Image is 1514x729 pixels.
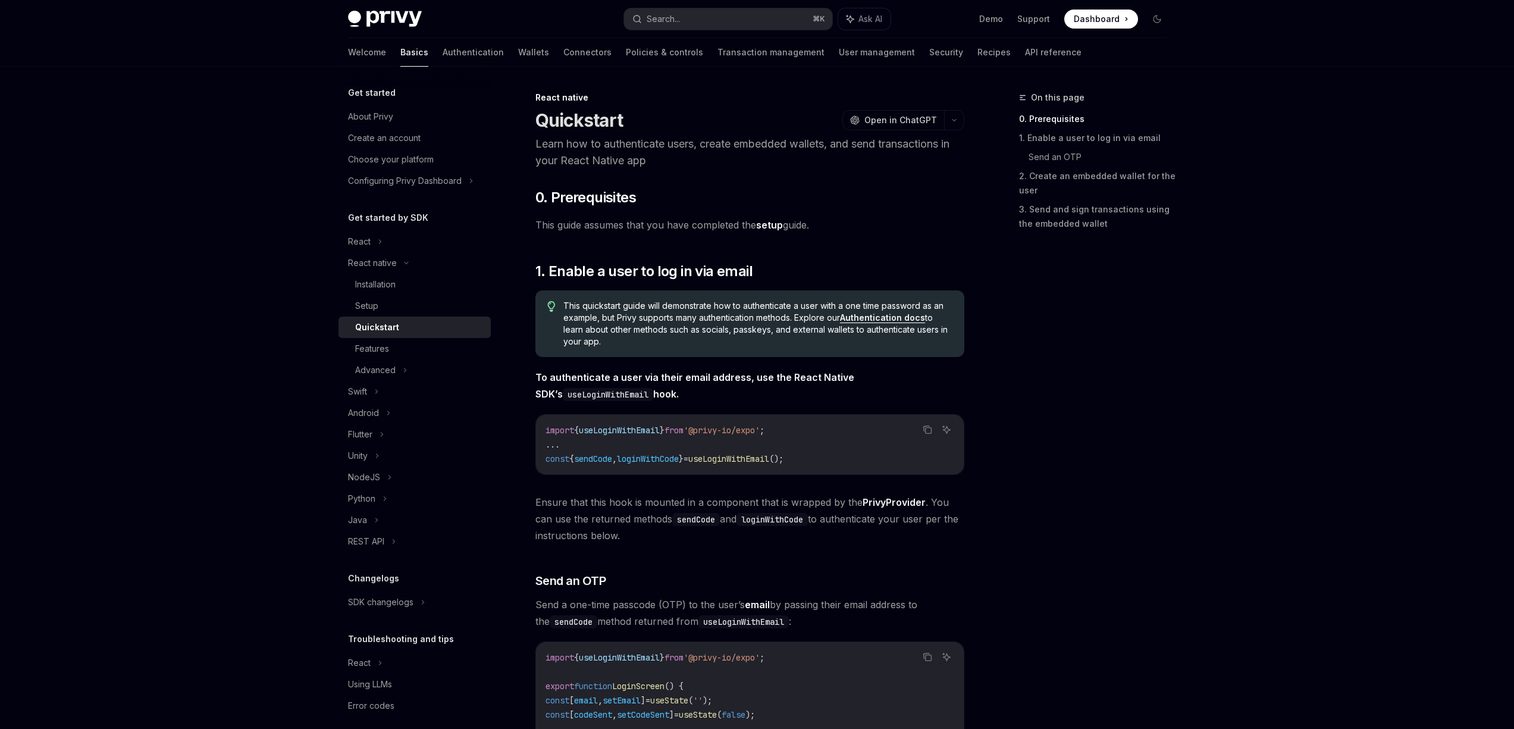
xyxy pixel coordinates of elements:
[838,8,891,30] button: Ask AI
[579,425,660,436] span: useLoginWithEmail
[348,131,421,145] div: Create an account
[769,453,783,464] span: ();
[664,652,684,663] span: from
[688,453,769,464] span: useLoginWithEmail
[348,11,422,27] img: dark logo
[563,300,952,348] span: This quickstart guide will demonstrate how to authenticate a user with a one time password as an ...
[939,422,954,437] button: Ask AI
[546,709,569,720] span: const
[546,453,569,464] span: const
[338,674,491,695] a: Using LLMs
[348,256,397,270] div: React native
[348,234,371,249] div: React
[338,274,491,295] a: Installation
[355,363,396,377] div: Advanced
[535,109,623,131] h1: Quickstart
[1031,90,1084,105] span: On this page
[1017,13,1050,25] a: Support
[920,649,935,665] button: Copy the contents from the code block
[569,709,574,720] span: [
[760,425,764,436] span: ;
[684,453,688,464] span: =
[550,615,597,628] code: sendCode
[348,427,372,442] div: Flutter
[574,681,612,692] span: function
[574,453,612,464] span: sendCode
[598,695,603,706] span: ,
[574,425,579,436] span: {
[518,38,549,67] a: Wallets
[813,14,825,24] span: ⌘ K
[348,699,394,713] div: Error codes
[338,695,491,717] a: Error codes
[664,425,684,436] span: from
[348,492,375,506] div: Python
[641,695,645,706] span: ]
[348,656,371,670] div: React
[840,312,925,323] a: Authentication docs
[756,219,783,231] a: setup
[355,299,378,313] div: Setup
[858,13,882,25] span: Ask AI
[617,453,679,464] span: loginWithCode
[1019,167,1176,200] a: 2. Create an embedded wallet for the user
[698,615,789,628] code: useLoginWithEmail
[842,110,944,130] button: Open in ChatGPT
[443,38,504,67] a: Authentication
[863,496,926,509] a: PrivyProvider
[920,422,935,437] button: Copy the contents from the code block
[645,695,650,706] span: =
[348,534,384,549] div: REST API
[338,127,491,149] a: Create an account
[624,8,832,30] button: Search...⌘K
[1029,148,1176,167] a: Send an OTP
[929,38,963,67] a: Security
[355,320,399,334] div: Quickstart
[660,652,664,663] span: }
[736,513,808,526] code: loginWithCode
[660,425,664,436] span: }
[745,709,755,720] span: );
[348,38,386,67] a: Welcome
[535,494,964,544] span: Ensure that this hook is mounted in a component that is wrapped by the . You can use the returned...
[535,371,854,400] strong: To authenticate a user via their email address, use the React Native SDK’s hook.
[679,709,717,720] span: useState
[348,384,367,399] div: Swift
[348,86,396,100] h5: Get started
[717,38,825,67] a: Transaction management
[338,338,491,359] a: Features
[672,513,720,526] code: sendCode
[546,652,574,663] span: import
[546,425,574,436] span: import
[612,453,617,464] span: ,
[669,709,674,720] span: ]
[703,695,712,706] span: );
[400,38,428,67] a: Basics
[338,106,491,127] a: About Privy
[338,149,491,170] a: Choose your platform
[1019,109,1176,129] a: 0. Prerequisites
[688,695,693,706] span: (
[574,695,598,706] span: email
[535,217,964,233] span: This guide assumes that you have completed the guide.
[684,652,760,663] span: '@privy-io/expo'
[684,425,760,436] span: '@privy-io/expo'
[348,677,392,692] div: Using LLMs
[348,470,380,484] div: NodeJS
[1025,38,1082,67] a: API reference
[569,695,574,706] span: [
[626,38,703,67] a: Policies & controls
[348,406,379,420] div: Android
[348,595,413,609] div: SDK changelogs
[977,38,1011,67] a: Recipes
[348,449,368,463] div: Unity
[1074,13,1120,25] span: Dashboard
[338,295,491,317] a: Setup
[1064,10,1138,29] a: Dashboard
[563,388,653,401] code: useLoginWithEmail
[722,709,745,720] span: false
[348,109,393,124] div: About Privy
[348,174,462,188] div: Configuring Privy Dashboard
[864,114,937,126] span: Open in ChatGPT
[612,709,617,720] span: ,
